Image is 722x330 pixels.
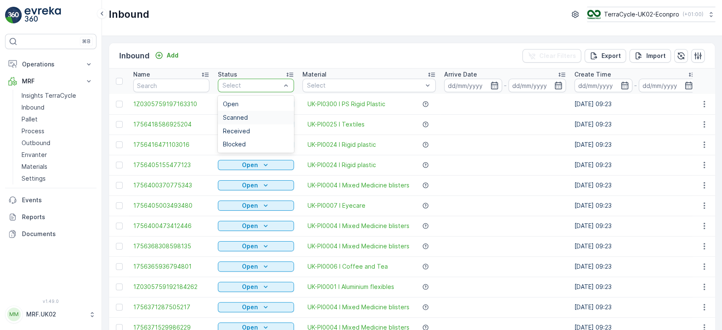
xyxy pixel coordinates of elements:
button: Open [218,221,294,231]
button: MMMRF.UK02 [5,305,96,323]
td: [DATE] 09:23 [570,195,700,216]
p: Settings [22,174,46,183]
p: Open [242,161,258,169]
td: [DATE] 09:23 [570,256,700,277]
a: Materials [18,161,96,173]
span: UK-PI0025 I Textiles [307,120,365,129]
p: - [504,80,507,91]
span: UK-PI0004 I Mixed Medicine blisters [307,303,409,311]
img: logo_light-DOdMpM7g.png [25,7,61,24]
span: UK-PI0007 I Eyecare [36,209,96,216]
div: MM [7,308,21,321]
p: Parcel_UK02 #1576 [328,7,393,17]
a: 1Z0305759192184262 [133,283,209,291]
input: dd/mm/yyyy [639,79,697,92]
div: Toggle Row Selected [116,223,123,229]
td: [DATE] 09:23 [570,155,700,175]
a: Pallet [18,113,96,125]
button: Open [218,261,294,272]
p: Add [167,51,178,60]
button: MRF [5,73,96,90]
span: Blocked [223,141,246,148]
button: Open [218,241,294,251]
a: UK-PI0024 I Rigid plastic [307,161,376,169]
p: - [634,80,637,91]
p: ( +01:00 ) [683,11,703,18]
span: Tare Weight : [7,181,47,188]
span: Name : [7,139,28,146]
td: [DATE] 09:23 [570,114,700,135]
a: Events [5,192,96,209]
span: - [44,167,47,174]
a: 1756400473412446 [133,222,209,230]
div: Toggle Row Selected [116,202,123,209]
span: UK-PI0004 I Mixed Medicine blisters [307,181,409,190]
a: Settings [18,173,96,184]
td: [DATE] 09:23 [570,216,700,236]
td: [DATE] 09:23 [570,175,700,195]
span: Material : [7,209,36,216]
p: Open [242,201,258,210]
a: Inbound [18,102,96,113]
p: Reports [22,213,93,221]
a: 1756365936794801 [133,262,209,271]
span: UK-PI0007 I Eyecare [307,201,365,210]
input: dd/mm/yyyy [508,79,566,92]
span: v 1.49.0 [5,299,96,304]
button: Add [151,50,182,60]
p: Events [22,196,93,204]
span: 1756416471103016 [133,140,209,149]
a: UK-PI0300 I PS Rigid Plastic [307,100,385,108]
div: Toggle Row Selected [116,304,123,311]
a: 1756405155477123 [133,161,209,169]
p: Open [242,181,258,190]
p: Create Time [574,70,611,79]
button: Open [218,282,294,292]
p: Open [242,283,258,291]
button: Open [218,180,294,190]
p: Operations [22,60,80,69]
button: Export [585,49,626,63]
span: UK-PI0001 I Aluminium flexibles [307,283,394,291]
a: 1756400370775343 [133,181,209,190]
a: Insights TerraCycle [18,90,96,102]
div: Toggle Row Selected [116,182,123,189]
span: 1756418586925204 [133,120,209,129]
td: [DATE] 09:23 [570,135,700,155]
p: TerraCycle-UK02-Econpro [604,10,679,19]
p: Clear Filters [539,52,576,60]
div: Toggle Row Selected [116,283,123,290]
span: Scanned [223,114,248,121]
button: Import [629,49,671,63]
span: 30 [47,181,55,188]
div: Toggle Row Selected [116,101,123,107]
p: Insights TerraCycle [22,91,76,100]
span: Net Weight : [7,167,44,174]
input: Search [133,79,209,92]
p: MRF.UK02 [26,310,85,319]
p: ⌘B [82,38,91,45]
div: Toggle Row Selected [116,141,123,148]
p: Materials [22,162,47,171]
button: Open [218,160,294,170]
button: Clear Filters [522,49,581,63]
a: UK-PI0006 I Coffee and Tea [307,262,388,271]
p: Open [242,242,258,250]
td: [DATE] 09:23 [570,277,700,297]
a: Outbound [18,137,96,149]
input: dd/mm/yyyy [574,79,632,92]
span: Parcel_UK02 #1576 [28,139,83,146]
span: UK-PI0004 I Mixed Medicine blisters [307,242,409,250]
input: dd/mm/yyyy [444,79,502,92]
span: UK-PI0004 I Mixed Medicine blisters [307,222,409,230]
p: Open [242,222,258,230]
span: 1756371287505217 [133,303,209,311]
span: 30 [49,153,57,160]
